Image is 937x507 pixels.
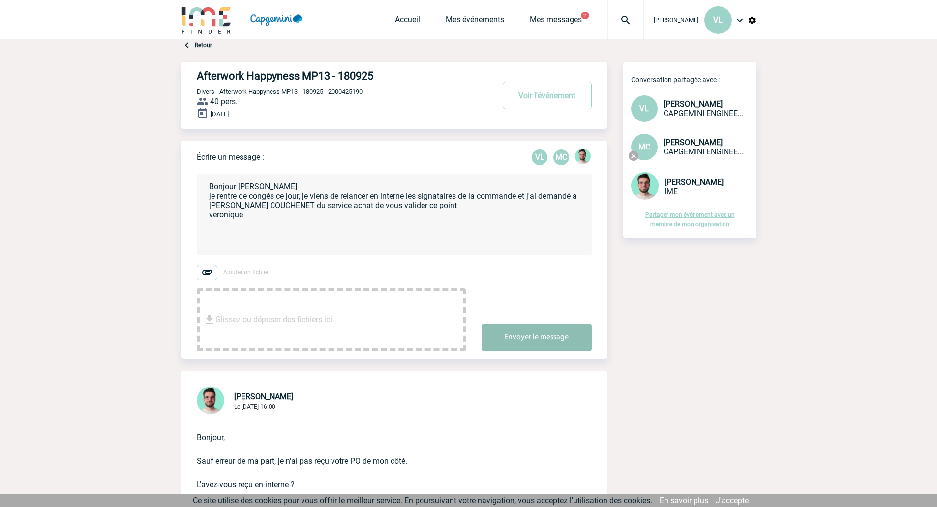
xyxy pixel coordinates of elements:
[665,187,678,196] span: IME
[223,269,269,276] span: Ajouter un fichier
[664,138,723,147] span: [PERSON_NAME]
[193,496,652,505] span: Ce site utilise des cookies pour vous offrir le meilleur service. En poursuivant votre navigation...
[631,76,756,84] p: Conversation partagée avec :
[713,15,723,25] span: VL
[234,403,275,410] span: Le [DATE] 16:00
[446,15,504,29] a: Mes événements
[197,70,465,82] h4: Afterwork Happyness MP13 - 180925
[575,149,591,166] div: Benjamin ROLAND
[195,42,212,49] a: Retour
[530,15,582,29] a: Mes messages
[664,147,744,156] span: CAPGEMINI ENGINEERING RESEARCH AND DEVELOPMENT
[482,324,592,351] button: Envoyer le message
[532,149,547,165] div: Véronique LEVEQUE
[181,6,232,34] img: IME-Finder
[197,387,224,414] img: 121547-2.png
[645,211,735,228] a: Partager mon événement avec un membre de mon organisation
[532,149,547,165] p: VL
[654,17,698,24] span: [PERSON_NAME]
[204,314,215,326] img: file_download.svg
[639,104,649,113] span: VL
[716,496,749,505] a: J'accepte
[197,88,363,95] span: Divers - Afterwork Happyness MP13 - 180925 - 2000425190
[631,172,659,200] img: 121547-2.png
[664,99,723,109] span: [PERSON_NAME]
[628,150,639,162] img: cancel-24-px-g.png
[575,149,591,164] img: 121547-2.png
[211,110,229,118] span: [DATE]
[197,152,264,162] p: Écrire un message :
[210,97,238,106] span: 40 pers.
[665,178,724,187] span: [PERSON_NAME]
[660,496,708,505] a: En savoir plus
[215,295,332,344] span: Glissez ou déposer des fichiers ici
[553,149,569,165] p: MC
[503,82,592,109] button: Voir l'événement
[395,15,420,29] a: Accueil
[553,149,569,165] div: Mélanie CROUZET
[234,392,293,401] span: [PERSON_NAME]
[581,12,589,19] button: 2
[638,142,650,151] span: MC
[664,109,744,118] span: CAPGEMINI ENGINEERING RESEARCH AND DEVELOPMENT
